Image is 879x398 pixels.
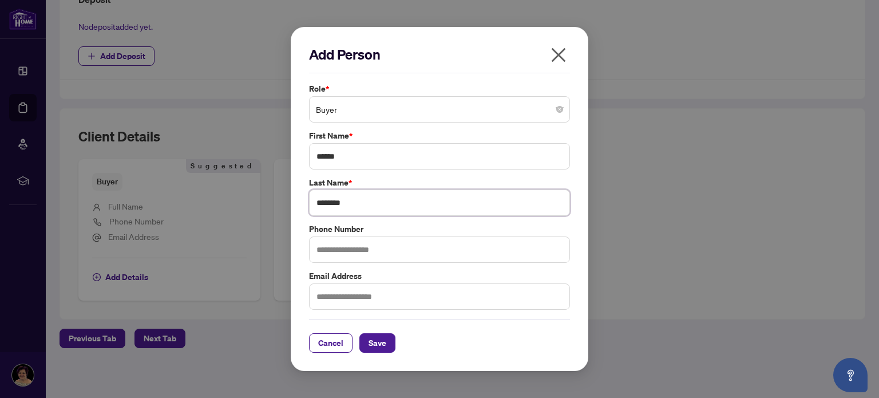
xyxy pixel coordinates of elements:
[309,333,353,353] button: Cancel
[556,106,563,113] span: close-circle
[318,334,343,352] span: Cancel
[309,129,570,142] label: First Name
[309,270,570,282] label: Email Address
[833,358,868,392] button: Open asap
[316,98,563,120] span: Buyer
[369,334,386,352] span: Save
[549,46,568,64] span: close
[359,333,395,353] button: Save
[309,176,570,189] label: Last Name
[309,223,570,235] label: Phone Number
[309,82,570,95] label: Role
[309,45,570,64] h2: Add Person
